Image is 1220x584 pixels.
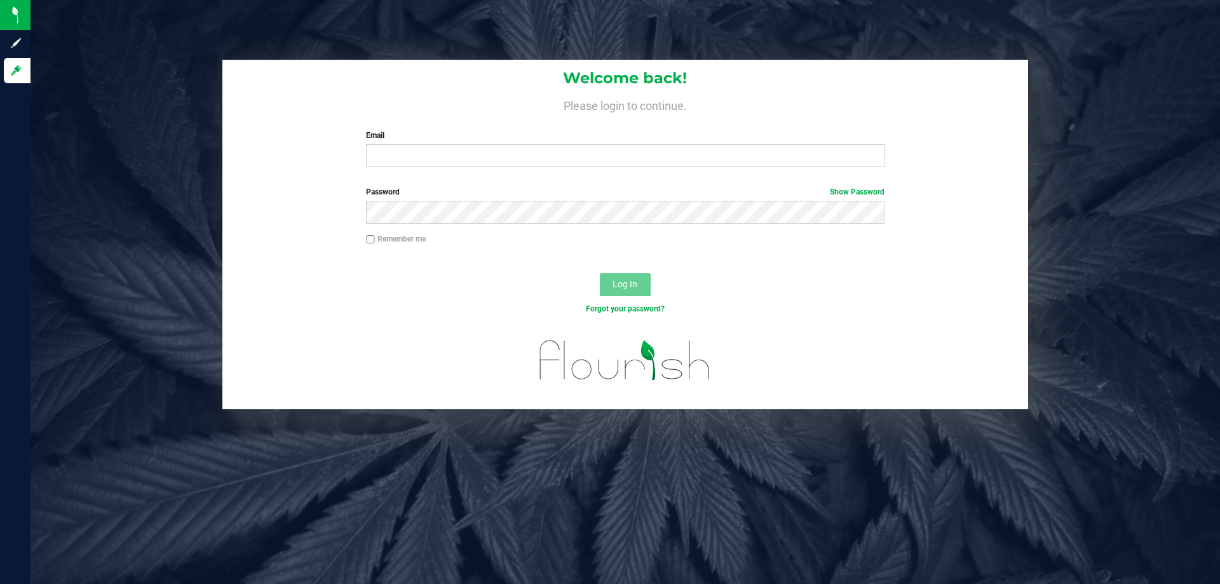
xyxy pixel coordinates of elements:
[10,37,22,50] inline-svg: Sign up
[10,64,22,77] inline-svg: Log in
[366,235,375,244] input: Remember me
[366,130,884,141] label: Email
[366,187,400,196] span: Password
[830,187,884,196] a: Show Password
[222,97,1028,112] h4: Please login to continue.
[524,328,726,393] img: flourish_logo.svg
[613,279,637,289] span: Log In
[586,304,665,313] a: Forgot your password?
[600,273,651,296] button: Log In
[366,233,426,245] label: Remember me
[222,70,1028,86] h1: Welcome back!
